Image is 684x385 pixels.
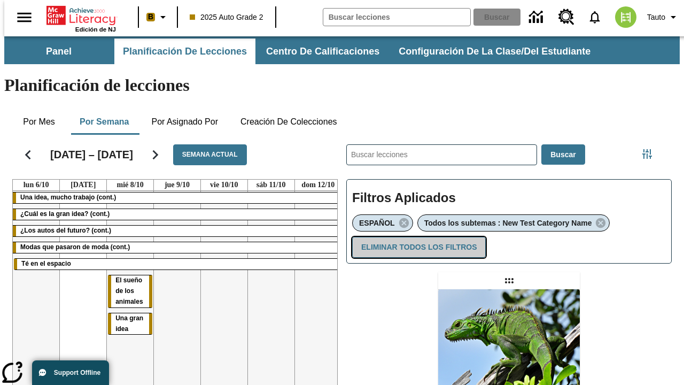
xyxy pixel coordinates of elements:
[114,38,255,64] button: Planificación de lecciones
[115,276,143,305] span: El sueño de los animales
[9,2,40,33] button: Abrir el menú lateral
[20,243,130,251] span: Modas que pasaron de moda (cont.)
[50,148,133,161] h2: [DATE] – [DATE]
[647,12,665,23] span: Tauto
[148,10,153,24] span: B
[115,180,146,190] a: 8 de octubre de 2025
[266,45,379,58] span: Centro de calificaciones
[417,214,610,232] div: Eliminar Todos los subtemas : New Test Category Name el ítem seleccionado del filtro
[13,209,341,220] div: ¿Cuál es la gran idea? (cont.)
[346,179,672,264] div: Filtros Aplicados
[20,194,116,201] span: Una idea, mucho trabajo (cont.)
[352,185,666,211] h2: Filtros Aplicados
[68,180,98,190] a: 7 de octubre de 2025
[523,3,552,32] a: Centro de información
[108,313,152,335] div: Una gran idea
[581,3,609,31] a: Notificaciones
[54,369,100,376] span: Support Offline
[21,260,71,267] span: Té en el espacio
[13,242,341,253] div: Modas que pasaron de moda (cont.)
[46,4,116,33] div: Portada
[21,180,51,190] a: 6 de octubre de 2025
[541,144,585,165] button: Buscar
[75,26,116,33] span: Edición de NJ
[615,6,636,28] img: avatar image
[20,210,110,218] span: ¿Cuál es la gran idea? (cont.)
[14,141,42,168] button: Regresar
[13,226,341,236] div: ¿Los autos del futuro? (cont.)
[299,180,337,190] a: 12 de octubre de 2025
[20,227,111,234] span: ¿Los autos del futuro? (cont.)
[46,45,72,58] span: Panel
[173,144,247,165] button: Semana actual
[552,3,581,32] a: Centro de recursos, Se abrirá en una pestaña nueva.
[352,214,413,232] div: Eliminar ESPAÑOL el ítem seleccionado del filtro
[4,38,600,64] div: Subbarra de navegación
[424,219,592,227] span: Todos los subtemas : New Test Category Name
[609,3,643,31] button: Escoja un nuevo avatar
[636,143,658,165] button: Menú lateral de filtros
[13,192,341,203] div: Una idea, mucho trabajo (cont.)
[501,272,518,289] div: Lección arrastrable: Lluvia de iguanas
[347,145,537,165] input: Buscar lecciones
[4,36,680,64] div: Subbarra de navegación
[123,45,247,58] span: Planificación de lecciones
[142,7,174,27] button: Boost El color de la clase es anaranjado claro. Cambiar el color de la clase.
[12,109,66,135] button: Por mes
[4,75,680,95] h1: Planificación de lecciones
[142,141,169,168] button: Seguir
[399,45,590,58] span: Configuración de la clase/del estudiante
[115,314,143,333] span: Una gran idea
[390,38,599,64] button: Configuración de la clase/del estudiante
[46,5,116,26] a: Portada
[643,7,684,27] button: Perfil/Configuración
[14,259,340,269] div: Té en el espacio
[323,9,470,26] input: Buscar campo
[162,180,192,190] a: 9 de octubre de 2025
[143,109,227,135] button: Por asignado por
[258,38,388,64] button: Centro de calificaciones
[352,237,486,258] button: Eliminar todos los filtros
[108,275,152,307] div: El sueño de los animales
[359,219,395,227] span: ESPAÑOL
[208,180,240,190] a: 10 de octubre de 2025
[71,109,137,135] button: Por semana
[190,12,263,23] span: 2025 Auto Grade 2
[232,109,346,135] button: Creación de colecciones
[254,180,288,190] a: 11 de octubre de 2025
[32,360,109,385] button: Support Offline
[5,38,112,64] button: Panel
